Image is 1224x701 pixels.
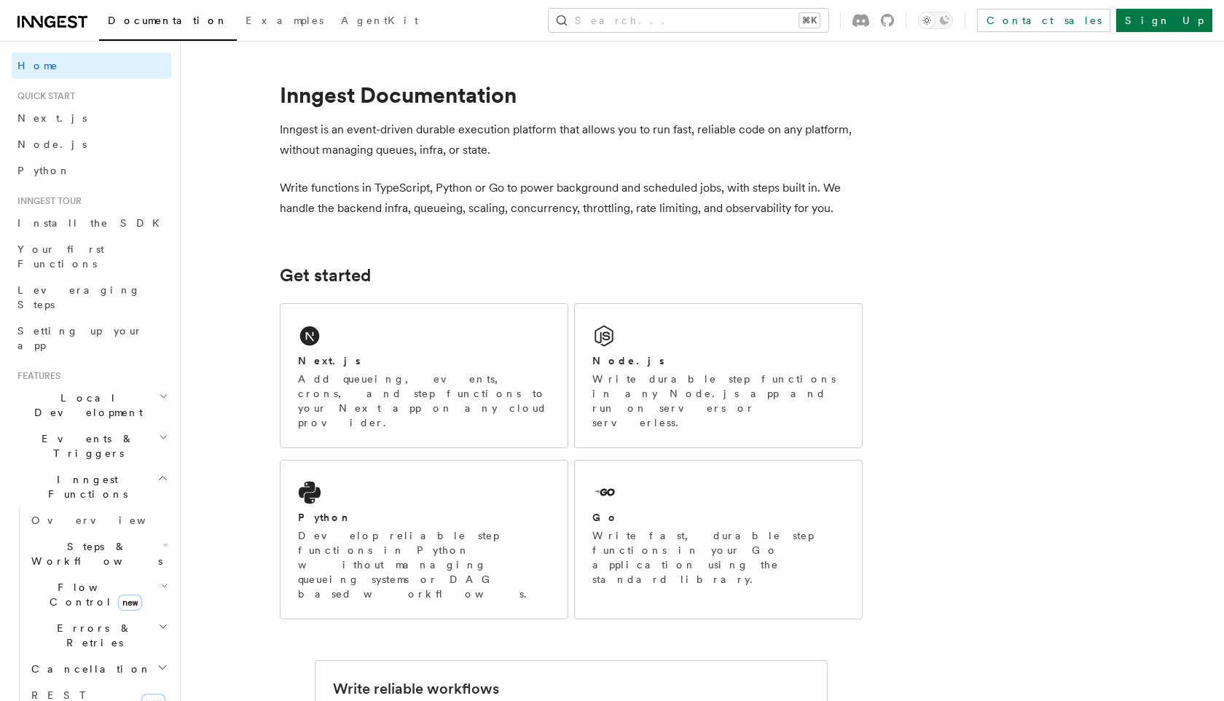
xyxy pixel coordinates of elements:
[12,472,157,501] span: Inngest Functions
[17,165,71,176] span: Python
[12,105,171,131] a: Next.js
[12,210,171,236] a: Install the SDK
[280,303,568,448] a: Next.jsAdd queueing, events, crons, and step functions to your Next app on any cloud provider.
[918,12,953,29] button: Toggle dark mode
[25,621,158,650] span: Errors & Retries
[25,533,171,574] button: Steps & Workflows
[799,13,820,28] kbd: ⌘K
[280,460,568,619] a: PythonDevelop reliable step functions in Python without managing queueing systems or DAG based wo...
[12,385,171,426] button: Local Development
[341,15,418,26] span: AgentKit
[12,131,171,157] a: Node.js
[12,431,159,461] span: Events & Triggers
[280,178,863,219] p: Write functions in TypeScript, Python or Go to power background and scheduled jobs, with steps bu...
[17,325,143,351] span: Setting up your app
[246,15,323,26] span: Examples
[25,662,152,676] span: Cancellation
[12,157,171,184] a: Python
[298,372,550,430] p: Add queueing, events, crons, and step functions to your Next app on any cloud provider.
[17,58,58,73] span: Home
[17,284,141,310] span: Leveraging Steps
[549,9,828,32] button: Search...⌘K
[12,195,82,207] span: Inngest tour
[17,217,168,229] span: Install the SDK
[592,372,844,430] p: Write durable step functions in any Node.js app and run on servers or serverless.
[17,112,87,124] span: Next.js
[12,391,159,420] span: Local Development
[592,353,664,368] h2: Node.js
[592,528,844,587] p: Write fast, durable step functions in your Go application using the standard library.
[12,277,171,318] a: Leveraging Steps
[25,507,171,533] a: Overview
[17,138,87,150] span: Node.js
[237,4,332,39] a: Examples
[31,514,181,526] span: Overview
[298,353,361,368] h2: Next.js
[99,4,237,41] a: Documentation
[118,595,142,611] span: new
[12,426,171,466] button: Events & Triggers
[25,580,160,609] span: Flow Control
[1116,9,1212,32] a: Sign Up
[298,528,550,601] p: Develop reliable step functions in Python without managing queueing systems or DAG based workflows.
[25,615,171,656] button: Errors & Retries
[12,466,171,507] button: Inngest Functions
[17,243,104,270] span: Your first Functions
[25,539,162,568] span: Steps & Workflows
[108,15,228,26] span: Documentation
[574,460,863,619] a: GoWrite fast, durable step functions in your Go application using the standard library.
[592,510,619,525] h2: Go
[12,52,171,79] a: Home
[574,303,863,448] a: Node.jsWrite durable step functions in any Node.js app and run on servers or serverless.
[298,510,352,525] h2: Python
[25,656,171,682] button: Cancellation
[333,678,499,699] h2: Write reliable workflows
[280,120,863,160] p: Inngest is an event-driven durable execution platform that allows you to run fast, reliable code ...
[12,370,60,382] span: Features
[12,236,171,277] a: Your first Functions
[280,82,863,108] h1: Inngest Documentation
[12,90,75,102] span: Quick start
[977,9,1110,32] a: Contact sales
[280,265,371,286] a: Get started
[25,574,171,615] button: Flow Controlnew
[332,4,427,39] a: AgentKit
[12,318,171,359] a: Setting up your app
